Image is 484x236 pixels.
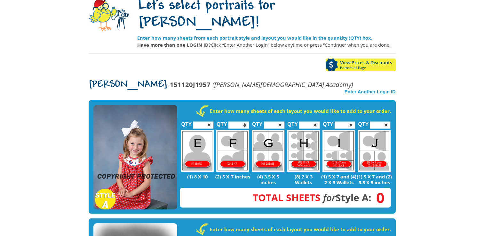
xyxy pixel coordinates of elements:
[323,191,336,204] em: for
[340,66,396,70] span: Bottom of Page
[181,114,192,130] label: QTY
[181,130,214,172] img: E
[253,191,321,204] span: Total Sheets
[253,191,371,204] strong: Style A:
[252,114,263,130] label: QTY
[216,130,249,172] img: F
[250,174,286,185] p: (4) 3.5 X 5 inches
[287,114,298,130] label: QTY
[323,114,333,130] label: QTY
[93,105,177,210] img: STYLE A
[358,114,369,130] label: QTY
[89,80,168,90] span: [PERSON_NAME]
[89,81,353,88] p: -
[210,108,391,114] strong: Enter how many sheets of each layout you would like to add to your order.
[137,42,211,48] strong: Have more than one LOGIN ID?
[212,80,353,89] em: ([PERSON_NAME][DEMOGRAPHIC_DATA] Academy)
[371,194,385,201] span: 0
[180,174,215,179] p: (1) 8 X 10
[215,174,250,179] p: (2) 5 X 7 inches
[345,89,396,94] a: Enter Another Login ID
[137,41,396,48] p: Click “Enter Another Login” below anytime or press “Continue” when you are done.
[326,59,396,71] a: View Prices & DiscountsBottom of Page
[170,80,210,89] strong: 151120J1957
[137,35,372,41] strong: Enter how many sheets from each portrait style and layout you would like in the quantity (QTY) box.
[322,130,355,172] img: I
[286,174,321,185] p: (8) 2 X 3 Wallets
[287,130,320,172] img: H
[252,130,284,172] img: G
[321,174,357,185] p: (1) 5 X 7 and (4) 2 X 3 Wallets
[217,114,227,130] label: QTY
[358,130,391,172] img: J
[210,226,391,232] strong: Enter how many sheets of each layout you would like to add to your order.
[357,174,392,185] p: (1) 5 X 7 and (2) 3.5 X 5 inches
